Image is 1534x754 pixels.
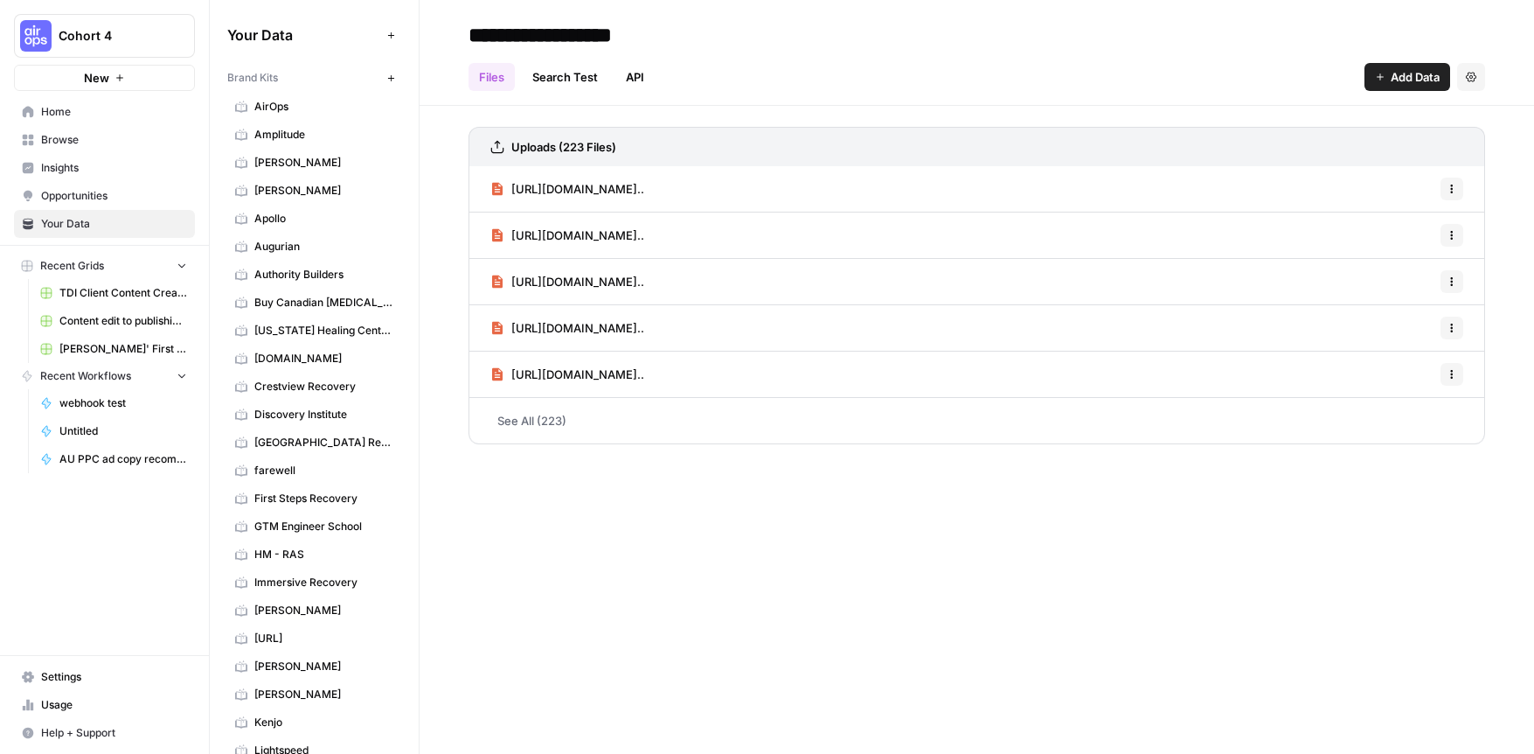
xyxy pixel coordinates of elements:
[254,239,393,255] span: Augurian
[59,27,164,45] span: Cohort 4
[522,63,608,91] a: Search Test
[14,154,195,182] a: Insights
[32,417,195,445] a: Untitled
[59,313,187,329] span: Content edit to publishing: Writer draft-> Brand alignment edits-> Human review-> Add internal an...
[227,121,401,149] a: Amplitude
[254,183,393,199] span: [PERSON_NAME]
[254,295,393,311] span: Buy Canadian [MEDICAL_DATA]
[32,445,195,473] a: AU PPC ad copy recommendations [[PERSON_NAME]]
[14,363,195,389] button: Recent Workflows
[227,597,401,625] a: [PERSON_NAME]
[32,279,195,307] a: TDI Client Content Creation
[227,289,401,317] a: Buy Canadian [MEDICAL_DATA]
[227,653,401,681] a: [PERSON_NAME]
[59,395,187,411] span: webhook test
[227,149,401,177] a: [PERSON_NAME]
[227,317,401,345] a: [US_STATE] Healing Centers
[254,715,393,730] span: Kenjo
[227,70,278,86] span: Brand Kits
[511,319,644,337] span: [URL][DOMAIN_NAME]..
[14,210,195,238] a: Your Data
[227,24,380,45] span: Your Data
[227,205,401,233] a: Apollo
[511,273,644,290] span: [URL][DOMAIN_NAME]..
[490,213,644,258] a: [URL][DOMAIN_NAME]..
[59,285,187,301] span: TDI Client Content Creation
[254,659,393,674] span: [PERSON_NAME]
[227,233,401,261] a: Augurian
[254,547,393,562] span: HM - RAS
[41,160,187,176] span: Insights
[490,166,644,212] a: [URL][DOMAIN_NAME]..
[227,93,401,121] a: AirOps
[40,368,131,384] span: Recent Workflows
[490,352,644,397] a: [URL][DOMAIN_NAME]..
[227,709,401,737] a: Kenjo
[84,69,109,87] span: New
[14,663,195,691] a: Settings
[254,491,393,506] span: First Steps Recovery
[254,603,393,618] span: [PERSON_NAME]
[254,575,393,590] span: Immersive Recovery
[41,216,187,232] span: Your Data
[254,407,393,422] span: Discovery Institute
[59,423,187,439] span: Untitled
[254,379,393,394] span: Crestview Recovery
[615,63,655,91] a: API
[41,188,187,204] span: Opportunities
[32,307,195,335] a: Content edit to publishing: Writer draft-> Brand alignment edits-> Human review-> Add internal an...
[511,138,616,156] h3: Uploads (223 Files)
[41,697,187,713] span: Usage
[254,155,393,171] span: [PERSON_NAME]
[254,211,393,227] span: Apollo
[14,182,195,210] a: Opportunities
[227,569,401,597] a: Immersive Recovery
[254,631,393,646] span: [URL]
[59,451,187,467] span: AU PPC ad copy recommendations [[PERSON_NAME]]
[227,401,401,429] a: Discovery Institute
[227,485,401,513] a: First Steps Recovery
[227,373,401,401] a: Crestview Recovery
[20,20,52,52] img: Cohort 4 Logo
[227,345,401,373] a: [DOMAIN_NAME]
[227,429,401,457] a: [GEOGRAPHIC_DATA] Recovery
[254,323,393,339] span: [US_STATE] Healing Centers
[40,258,104,274] span: Recent Grids
[14,691,195,719] a: Usage
[469,398,1485,443] a: See All (223)
[254,463,393,478] span: farewell
[14,65,195,91] button: New
[227,177,401,205] a: [PERSON_NAME]
[227,625,401,653] a: [URL]
[254,435,393,450] span: [GEOGRAPHIC_DATA] Recovery
[1364,63,1450,91] button: Add Data
[490,128,616,166] a: Uploads (223 Files)
[41,725,187,741] span: Help + Support
[14,14,195,58] button: Workspace: Cohort 4
[511,180,644,198] span: [URL][DOMAIN_NAME]..
[254,687,393,702] span: [PERSON_NAME]
[254,267,393,283] span: Authority Builders
[227,261,401,289] a: Authority Builders
[511,227,644,244] span: [URL][DOMAIN_NAME]..
[254,99,393,115] span: AirOps
[469,63,515,91] a: Files
[511,366,644,383] span: [URL][DOMAIN_NAME]..
[14,253,195,279] button: Recent Grids
[14,98,195,126] a: Home
[41,104,187,120] span: Home
[32,389,195,417] a: webhook test
[490,259,644,304] a: [URL][DOMAIN_NAME]..
[59,341,187,357] span: [PERSON_NAME]' First Flow Grid
[490,305,644,351] a: [URL][DOMAIN_NAME]..
[254,519,393,534] span: GTM Engineer School
[14,719,195,747] button: Help + Support
[227,457,401,485] a: farewell
[227,513,401,541] a: GTM Engineer School
[32,335,195,363] a: [PERSON_NAME]' First Flow Grid
[254,127,393,143] span: Amplitude
[254,351,393,367] span: [DOMAIN_NAME]
[41,669,187,685] span: Settings
[227,681,401,709] a: [PERSON_NAME]
[227,541,401,569] a: HM - RAS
